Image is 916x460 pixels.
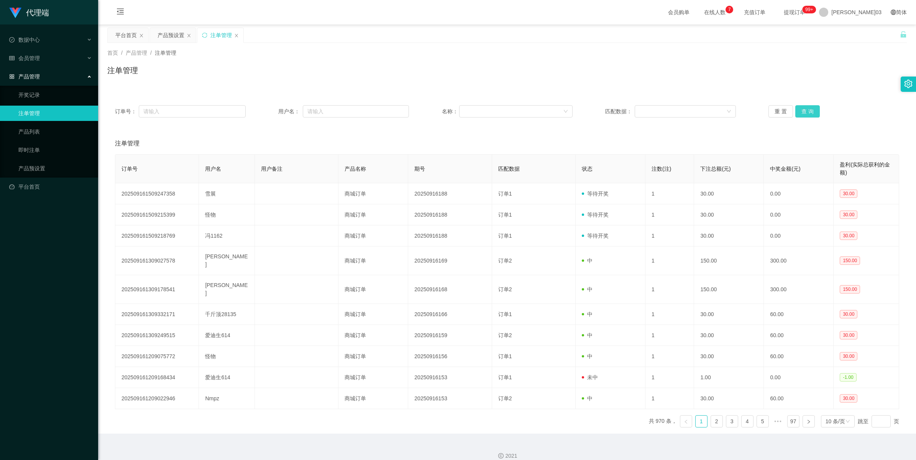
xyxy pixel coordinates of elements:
font: 未中 [587,374,598,380]
td: 30.00 [694,204,764,225]
td: 1 [645,304,694,325]
div: 10 条/页 [826,416,845,427]
td: Nmpz [199,388,255,409]
td: 1 [645,225,694,246]
td: 60.00 [764,388,834,409]
font: 2021 [505,453,517,459]
td: 商城订单 [338,367,408,388]
td: 20250916153 [408,367,492,388]
td: 30.00 [694,325,764,346]
td: 202509161209075772 [115,346,199,367]
td: 1 [645,325,694,346]
td: 30.00 [694,388,764,409]
td: 30.00 [694,304,764,325]
a: 注单管理 [18,106,92,121]
a: 开奖记录 [18,87,92,103]
font: 中 [587,258,593,264]
span: 产品管理 [126,50,147,56]
i: 图标： 向下 [845,419,850,424]
td: 202509161309178541 [115,275,199,304]
span: 30.00 [840,189,857,198]
a: 产品列表 [18,124,92,139]
li: 97 [787,415,799,427]
td: 商城订单 [338,246,408,275]
td: 202509161509247358 [115,183,199,204]
span: -1.00 [840,373,856,382]
td: 300.00 [764,275,834,304]
td: 千斤顶28135 [199,304,255,325]
span: 30.00 [840,394,857,403]
a: 产品预设置 [18,161,92,176]
font: 中 [587,395,593,401]
td: 1 [645,346,694,367]
td: 20250916188 [408,204,492,225]
td: 1 [645,275,694,304]
td: 爱迪生614 [199,367,255,388]
font: 中 [587,286,593,292]
span: / [150,50,152,56]
td: 商城订单 [338,183,408,204]
font: 中 [587,332,593,338]
td: 20250916188 [408,225,492,246]
td: 怪物 [199,204,255,225]
td: 1.00 [694,367,764,388]
font: 在线人数 [704,9,726,15]
i: 图标： 向下 [563,109,568,114]
font: 等待开奖 [587,212,609,218]
i: 图标： 向下 [727,109,731,114]
a: 1 [696,416,707,427]
sup: 1210 [802,6,816,13]
span: 注数(注) [652,166,671,172]
td: 商城订单 [338,275,408,304]
td: [PERSON_NAME] [199,275,255,304]
td: 202509161509218769 [115,225,199,246]
a: 图标： 仪表板平台首页 [9,179,92,194]
font: 简体 [896,9,907,15]
li: 向后 5 页 [772,415,784,427]
span: 订单1 [498,233,512,239]
li: 下一页 [803,415,815,427]
li: 5 [757,415,769,427]
span: 150.00 [840,256,860,265]
td: 0.00 [764,225,834,246]
td: 20250916169 [408,246,492,275]
span: 订单号： [115,108,139,116]
span: 订单1 [498,353,512,359]
td: 20250916166 [408,304,492,325]
span: 30.00 [840,352,857,360]
td: 1 [645,204,694,225]
td: 202509161509215399 [115,204,199,225]
i: 图标：左 [684,419,688,424]
td: 商城订单 [338,325,408,346]
span: 下注总额(元) [700,166,731,172]
li: 上一页 [680,415,692,427]
i: 图标： 同步 [202,33,207,38]
i: 图标： 解锁 [900,31,907,38]
font: 提现订单 [784,9,805,15]
td: 20250916159 [408,325,492,346]
td: 1 [645,246,694,275]
td: 202509161209022946 [115,388,199,409]
a: 2 [711,416,722,427]
i: 图标： 版权所有 [498,453,504,458]
div: 产品预设置 [158,28,184,42]
span: 150.00 [840,285,860,294]
span: 订单1 [498,311,512,317]
font: 中 [587,353,593,359]
td: 60.00 [764,325,834,346]
font: 等待开奖 [587,191,609,197]
td: 1 [645,183,694,204]
i: 图标： 关闭 [139,33,144,38]
input: 请输入 [303,105,409,117]
span: 用户备注 [261,166,282,172]
td: 商城订单 [338,388,408,409]
td: 30.00 [694,183,764,204]
p: 7 [728,6,731,13]
span: 订单2 [498,258,512,264]
i: 图标： 关闭 [187,33,191,38]
td: 冯1162 [199,225,255,246]
a: 代理端 [9,9,49,15]
td: 爱迪生614 [199,325,255,346]
span: 用户名： [278,108,303,116]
